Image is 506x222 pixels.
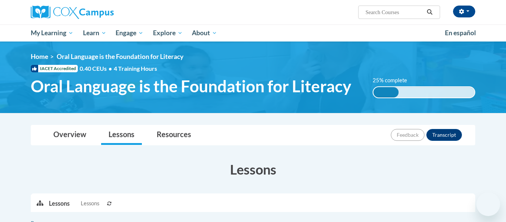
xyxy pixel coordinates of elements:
[26,24,78,42] a: My Learning
[80,64,114,73] span: 0.40 CEUs
[46,125,94,145] a: Overview
[114,65,157,72] span: 4 Training Hours
[116,29,143,37] span: Engage
[31,29,73,37] span: My Learning
[424,8,435,17] button: Search
[148,24,187,42] a: Explore
[31,53,48,60] a: Home
[149,125,199,145] a: Resources
[57,53,183,60] span: Oral Language is the Foundation for Literacy
[31,160,475,179] h3: Lessons
[20,24,486,42] div: Main menu
[81,199,99,208] span: Lessons
[373,87,399,97] div: 25% complete
[31,76,351,96] span: Oral Language is the Foundation for Literacy
[391,129,425,141] button: Feedback
[445,29,476,37] span: En español
[83,29,106,37] span: Learn
[153,29,183,37] span: Explore
[365,8,424,17] input: Search Courses
[440,25,481,41] a: En español
[192,29,217,37] span: About
[373,76,415,85] label: 25% complete
[49,199,70,208] p: Lessons
[426,129,462,141] button: Transcript
[78,24,111,42] a: Learn
[476,192,500,216] iframe: Button to launch messaging window
[31,65,78,72] span: IACET Accredited
[111,24,148,42] a: Engage
[31,6,114,19] img: Cox Campus
[31,6,172,19] a: Cox Campus
[101,125,142,145] a: Lessons
[453,6,475,17] button: Account Settings
[187,24,222,42] a: About
[109,65,112,72] span: •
